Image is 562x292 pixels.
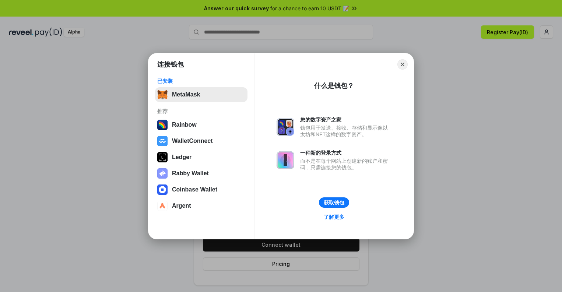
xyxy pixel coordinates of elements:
button: MetaMask [155,87,247,102]
button: Argent [155,198,247,213]
div: Ledger [172,154,192,161]
div: MetaMask [172,91,200,98]
button: Ledger [155,150,247,165]
div: 了解更多 [324,214,344,220]
button: Rainbow [155,117,247,132]
div: 什么是钱包？ [314,81,354,90]
img: svg+xml,%3Csvg%20fill%3D%22none%22%20height%3D%2233%22%20viewBox%3D%220%200%2035%2033%22%20width%... [157,89,168,100]
div: 而不是在每个网站上创建新的账户和密码，只需连接您的钱包。 [300,158,391,171]
h1: 连接钱包 [157,60,184,69]
button: WalletConnect [155,134,247,148]
img: svg+xml,%3Csvg%20width%3D%2228%22%20height%3D%2228%22%20viewBox%3D%220%200%2028%2028%22%20fill%3D... [157,184,168,195]
img: svg+xml,%3Csvg%20xmlns%3D%22http%3A%2F%2Fwww.w3.org%2F2000%2Fsvg%22%20fill%3D%22none%22%20viewBox... [277,118,294,136]
img: svg+xml,%3Csvg%20width%3D%22120%22%20height%3D%22120%22%20viewBox%3D%220%200%20120%20120%22%20fil... [157,120,168,130]
button: 获取钱包 [319,197,349,208]
button: Rabby Wallet [155,166,247,181]
div: 一种新的登录方式 [300,149,391,156]
div: Rainbow [172,122,197,128]
div: Coinbase Wallet [172,186,217,193]
div: 获取钱包 [324,199,344,206]
div: 推荐 [157,108,245,115]
img: svg+xml,%3Csvg%20xmlns%3D%22http%3A%2F%2Fwww.w3.org%2F2000%2Fsvg%22%20fill%3D%22none%22%20viewBox... [157,168,168,179]
img: svg+xml,%3Csvg%20width%3D%2228%22%20height%3D%2228%22%20viewBox%3D%220%200%2028%2028%22%20fill%3D... [157,201,168,211]
img: svg+xml,%3Csvg%20width%3D%2228%22%20height%3D%2228%22%20viewBox%3D%220%200%2028%2028%22%20fill%3D... [157,136,168,146]
img: svg+xml,%3Csvg%20xmlns%3D%22http%3A%2F%2Fwww.w3.org%2F2000%2Fsvg%22%20width%3D%2228%22%20height%3... [157,152,168,162]
div: 钱包用于发送、接收、存储和显示像以太坊和NFT这样的数字资产。 [300,124,391,138]
a: 了解更多 [319,212,349,222]
div: Argent [172,203,191,209]
button: Close [397,59,408,70]
img: svg+xml,%3Csvg%20xmlns%3D%22http%3A%2F%2Fwww.w3.org%2F2000%2Fsvg%22%20fill%3D%22none%22%20viewBox... [277,151,294,169]
button: Coinbase Wallet [155,182,247,197]
div: 已安装 [157,78,245,84]
div: WalletConnect [172,138,213,144]
div: Rabby Wallet [172,170,209,177]
div: 您的数字资产之家 [300,116,391,123]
